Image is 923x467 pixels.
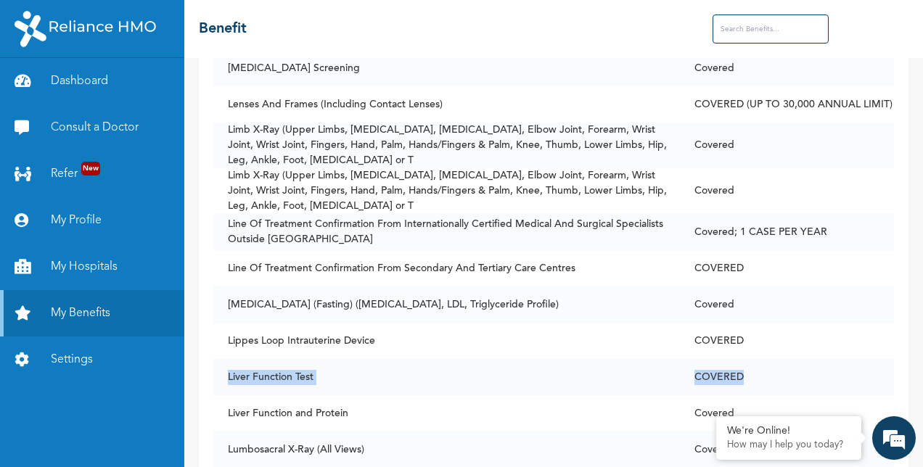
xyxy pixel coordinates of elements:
[680,50,894,86] td: Covered
[727,439,850,451] p: How may I help you today?
[680,323,894,359] td: COVERED
[680,250,894,286] td: COVERED
[727,425,850,437] div: We're Online!
[213,395,680,431] td: Liver Function and Protein
[81,162,100,175] span: New
[213,123,680,168] td: Limb X-Ray (Upper Limbs, [MEDICAL_DATA], [MEDICAL_DATA], Elbow Joint, Forearm, Wrist Joint, Wrist...
[713,15,829,44] input: Search Benefits...
[680,395,894,431] td: Covered
[680,86,894,123] td: COVERED (UP TO 30,000 ANNUAL LIMIT)
[213,323,680,359] td: Lippes Loop Intrauterine Device
[199,18,247,40] h2: Benefit
[27,73,59,109] img: d_794563401_company_1708531726252_794563401
[213,50,680,86] td: [MEDICAL_DATA] Screening
[7,417,142,427] span: Conversation
[213,168,680,214] td: Limb X-Ray (Upper Limbs, [MEDICAL_DATA], [MEDICAL_DATA], Elbow Joint, Forearm, Wrist Joint, Wrist...
[213,286,680,323] td: [MEDICAL_DATA] (Fasting) ([MEDICAL_DATA], LDL, Triglyceride Profile)
[680,286,894,323] td: Covered
[213,359,680,395] td: Liver Function Test
[7,341,276,392] textarea: Type your message and hit 'Enter'
[142,392,277,437] div: FAQs
[680,214,894,250] td: Covered; 1 CASE PER YEAR
[680,359,894,395] td: COVERED
[680,168,894,214] td: Covered
[84,155,200,302] span: We're online!
[238,7,273,42] div: Minimize live chat window
[213,86,680,123] td: Lenses And Frames (Including Contact Lenses)
[213,214,680,250] td: Line Of Treatment Confirmation From Internationally Certified Medical And Surgical Specialists Ou...
[75,81,244,100] div: Chat with us now
[213,250,680,286] td: Line Of Treatment Confirmation From Secondary And Tertiary Care Centres
[15,11,156,47] img: RelianceHMO's Logo
[680,123,894,168] td: Covered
